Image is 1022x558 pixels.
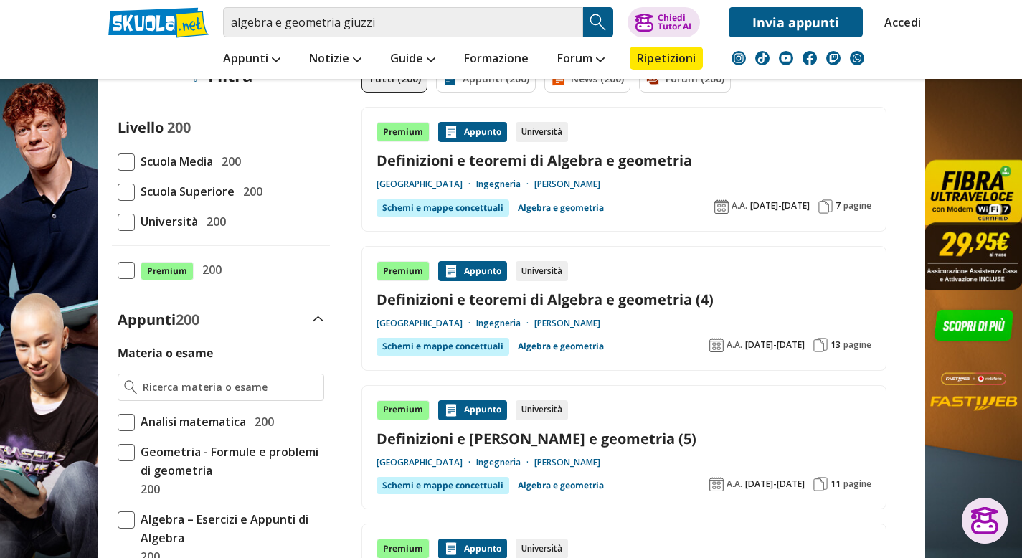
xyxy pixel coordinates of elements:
[188,65,253,85] div: Filtra
[658,14,691,31] div: Chiedi Tutor AI
[216,152,241,171] span: 200
[444,264,458,278] img: Appunti contenuto
[377,199,509,217] div: Schemi e mappe concettuali
[249,412,274,431] span: 200
[438,261,507,281] div: Appunto
[639,65,731,93] a: Forum (200)
[583,7,613,37] button: Search Button
[813,477,828,491] img: Pagine
[197,260,222,279] span: 200
[438,400,507,420] div: Appunto
[727,478,742,490] span: A.A.
[387,47,439,72] a: Guide
[377,179,476,190] a: [GEOGRAPHIC_DATA]
[377,261,430,281] div: Premium
[729,7,863,37] a: Invia appunti
[377,457,476,468] a: [GEOGRAPHIC_DATA]
[135,212,198,231] span: Università
[444,125,458,139] img: Appunti contenuto
[476,179,534,190] a: Ingegneria
[516,261,568,281] div: Università
[818,199,833,214] img: Pagine
[118,345,213,361] label: Materia o esame
[826,51,841,65] img: twitch
[831,478,841,490] span: 11
[836,200,841,212] span: 7
[377,338,509,355] div: Schemi e mappe concettuali
[628,7,700,37] button: ChiediTutor AI
[118,118,164,137] label: Livello
[135,443,324,480] span: Geometria - Formule e problemi di geometria
[135,152,213,171] span: Scuola Media
[135,510,324,547] span: Algebra – Esercizi e Appunti di Algebra
[167,118,191,137] span: 200
[745,339,805,351] span: [DATE]-[DATE]
[518,199,604,217] a: Algebra e geometria
[516,122,568,142] div: Università
[444,542,458,556] img: Appunti contenuto
[176,310,199,329] span: 200
[476,318,534,329] a: Ingegneria
[377,477,509,494] div: Schemi e mappe concettuali
[377,151,871,170] a: Definizioni e teoremi di Algebra e geometria
[516,400,568,420] div: Università
[850,51,864,65] img: WhatsApp
[745,478,805,490] span: [DATE]-[DATE]
[143,380,317,394] input: Ricerca materia o esame
[377,400,430,420] div: Premium
[377,122,430,142] div: Premium
[709,477,724,491] img: Anno accademico
[135,412,246,431] span: Analisi matematica
[518,477,604,494] a: Algebra e geometria
[732,200,747,212] span: A.A.
[118,310,199,329] label: Appunti
[201,212,226,231] span: 200
[831,339,841,351] span: 13
[141,262,194,280] span: Premium
[727,339,742,351] span: A.A.
[803,51,817,65] img: facebook
[219,47,284,72] a: Appunti
[361,65,427,93] a: Tutti (200)
[709,338,724,352] img: Anno accademico
[460,47,532,72] a: Formazione
[124,380,138,394] img: Ricerca materia o esame
[554,47,608,72] a: Forum
[443,72,457,86] img: Appunti filtro contenuto
[534,457,600,468] a: [PERSON_NAME]
[518,338,604,355] a: Algebra e geometria
[237,182,262,201] span: 200
[313,316,324,322] img: Apri e chiudi sezione
[732,51,746,65] img: instagram
[645,72,660,86] img: Forum filtro contenuto
[377,290,871,309] a: Definizioni e teoremi di Algebra e geometria (4)
[779,51,793,65] img: youtube
[377,318,476,329] a: [GEOGRAPHIC_DATA]
[714,199,729,214] img: Anno accademico
[444,403,458,417] img: Appunti contenuto
[306,47,365,72] a: Notizie
[843,478,871,490] span: pagine
[476,457,534,468] a: Ingegneria
[135,480,160,498] span: 200
[843,200,871,212] span: pagine
[544,65,630,93] a: News (200)
[438,122,507,142] div: Appunto
[587,11,609,33] img: Cerca appunti, riassunti o versioni
[534,318,600,329] a: [PERSON_NAME]
[551,72,565,86] img: News filtro contenuto
[750,200,810,212] span: [DATE]-[DATE]
[755,51,770,65] img: tiktok
[813,338,828,352] img: Pagine
[436,65,536,93] a: Appunti (200)
[377,429,871,448] a: Definizioni e [PERSON_NAME] e geometria (5)
[223,7,583,37] input: Cerca appunti, riassunti o versioni
[884,7,914,37] a: Accedi
[843,339,871,351] span: pagine
[135,182,235,201] span: Scuola Superiore
[630,47,703,70] a: Ripetizioni
[534,179,600,190] a: [PERSON_NAME]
